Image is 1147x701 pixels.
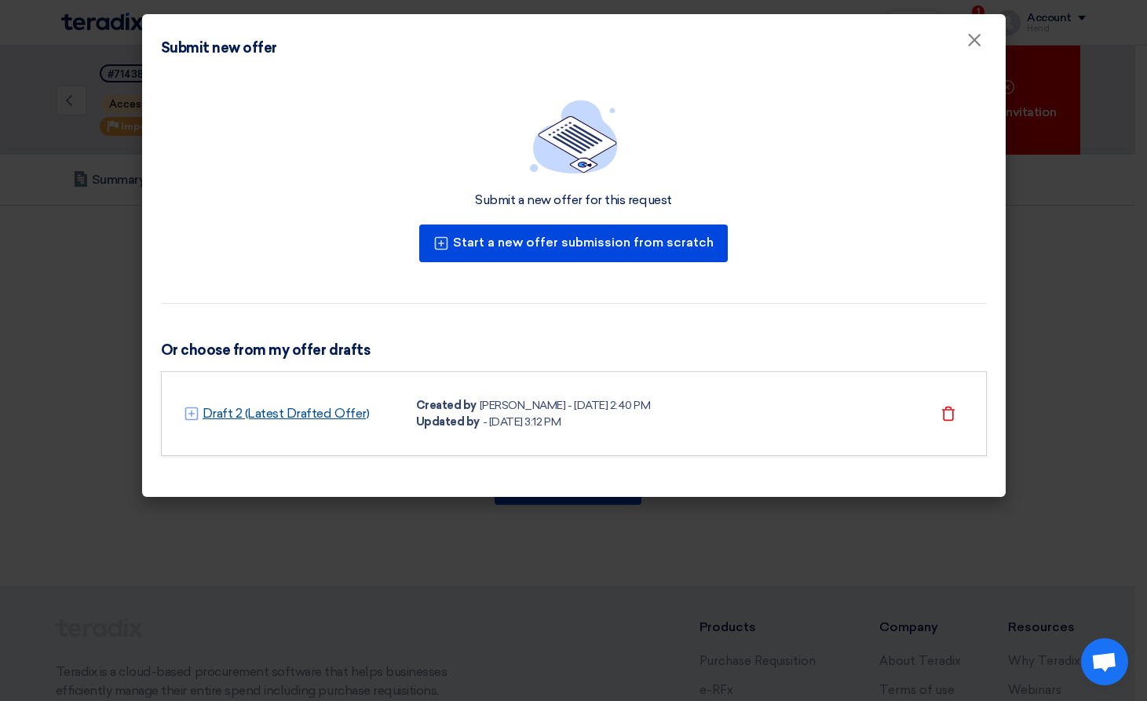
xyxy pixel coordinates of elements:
[419,225,728,262] button: Start a new offer submission from scratch
[483,414,561,430] div: - [DATE] 3:12 PM
[161,38,277,59] div: Submit new offer
[416,414,480,430] div: Updated by
[966,28,982,60] span: ×
[1081,638,1128,685] div: Open chat
[161,341,987,359] h3: Or choose from my offer drafts
[954,25,995,57] button: Close
[416,397,477,414] div: Created by
[475,192,671,209] div: Submit a new offer for this request
[530,100,618,173] img: empty_state_list.svg
[480,397,651,414] div: [PERSON_NAME] - [DATE] 2:40 PM
[203,404,370,423] a: Draft 2 (Latest Drafted Offer)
